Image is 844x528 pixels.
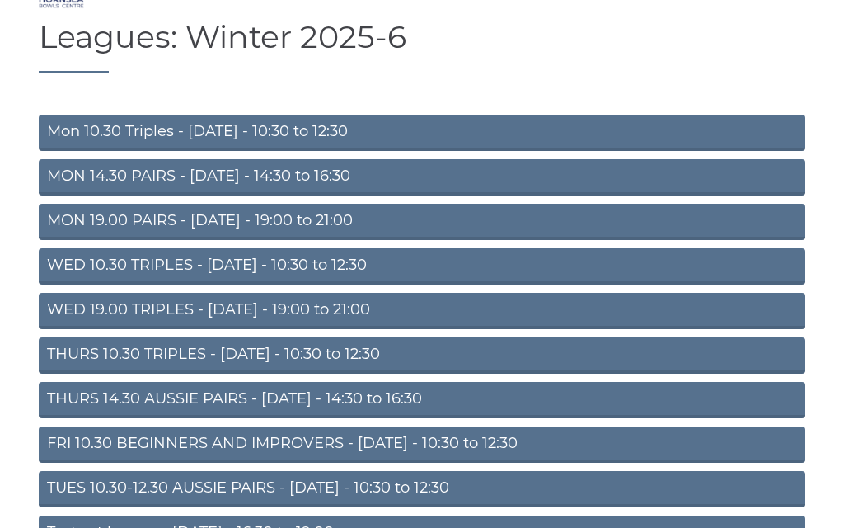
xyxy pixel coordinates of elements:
a: MON 14.30 PAIRS - [DATE] - 14:30 to 16:30 [39,159,805,196]
a: WED 19.00 TRIPLES - [DATE] - 19:00 to 21:00 [39,293,805,329]
a: WED 10.30 TRIPLES - [DATE] - 10:30 to 12:30 [39,248,805,285]
a: Mon 10.30 Triples - [DATE] - 10:30 to 12:30 [39,115,805,151]
a: FRI 10.30 BEGINNERS AND IMPROVERS - [DATE] - 10:30 to 12:30 [39,427,805,463]
a: TUES 10.30-12.30 AUSSIE PAIRS - [DATE] - 10:30 to 12:30 [39,471,805,507]
a: THURS 14.30 AUSSIE PAIRS - [DATE] - 14:30 to 16:30 [39,382,805,418]
h1: Leagues: Winter 2025-6 [39,20,805,73]
a: THURS 10.30 TRIPLES - [DATE] - 10:30 to 12:30 [39,337,805,374]
a: MON 19.00 PAIRS - [DATE] - 19:00 to 21:00 [39,204,805,240]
